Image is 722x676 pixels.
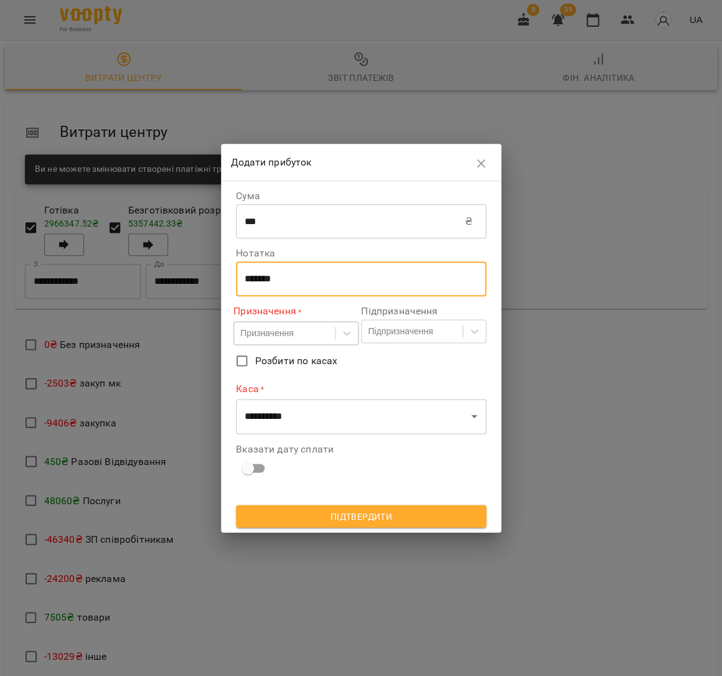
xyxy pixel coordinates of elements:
[246,509,476,523] span: Підтвердити
[233,304,359,319] label: Призначення
[255,354,337,369] span: Розбити по касах
[231,154,469,171] h6: Додати прибуток
[368,325,433,337] div: Підпризначення
[236,505,486,527] button: Підтвердити
[236,444,486,454] label: Вказати дату сплати
[465,214,472,229] p: ₴
[361,306,486,316] label: Підпризначення
[236,382,486,396] label: Каса
[240,327,293,339] div: Призначення
[236,248,486,258] label: Нотатка
[236,191,486,201] label: Сума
